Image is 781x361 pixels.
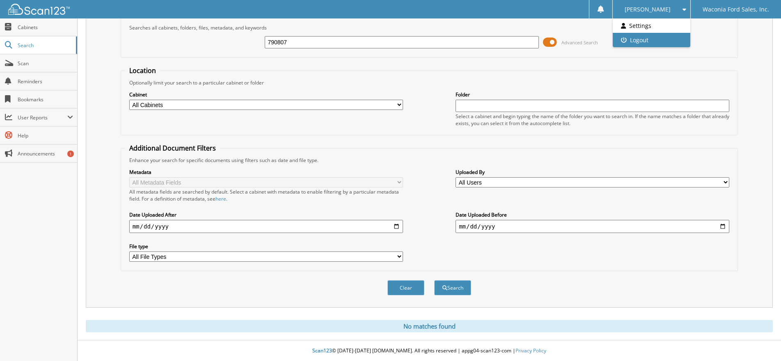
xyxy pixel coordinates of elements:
a: Logout [613,33,690,47]
span: Help [18,132,73,139]
label: Cabinet [129,91,403,98]
label: Uploaded By [456,169,729,176]
div: All metadata fields are searched by default. Select a cabinet with metadata to enable filtering b... [129,188,403,202]
span: Scan [18,60,73,67]
a: Settings [613,18,690,33]
label: Date Uploaded Before [456,211,729,218]
span: Scan123 [312,347,332,354]
div: Select a cabinet and begin typing the name of the folder you want to search in. If the name match... [456,113,729,127]
div: Enhance your search for specific documents using filters such as date and file type. [125,157,734,164]
legend: Additional Document Filters [125,144,220,153]
span: Waconia Ford Sales, Inc. [703,7,769,12]
img: scan123-logo-white.svg [8,4,70,15]
span: User Reports [18,114,67,121]
label: Metadata [129,169,403,176]
span: Cabinets [18,24,73,31]
input: start [129,220,403,233]
div: No matches found [86,320,773,332]
a: Privacy Policy [515,347,546,354]
a: here [215,195,226,202]
label: File type [129,243,403,250]
legend: Location [125,66,160,75]
iframe: Chat Widget [740,322,781,361]
span: Bookmarks [18,96,73,103]
div: © [DATE]-[DATE] [DOMAIN_NAME]. All rights reserved | appg04-scan123-com | [78,341,781,361]
span: Search [18,42,72,49]
label: Folder [456,91,729,98]
span: Announcements [18,150,73,157]
span: Advanced Search [561,39,598,46]
button: Clear [387,280,424,295]
div: Searches all cabinets, folders, files, metadata, and keywords [125,24,734,31]
span: Reminders [18,78,73,85]
div: Optionally limit your search to a particular cabinet or folder [125,79,734,86]
button: Search [434,280,471,295]
div: 1 [67,151,74,157]
span: [PERSON_NAME] [625,7,671,12]
input: end [456,220,729,233]
label: Date Uploaded After [129,211,403,218]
